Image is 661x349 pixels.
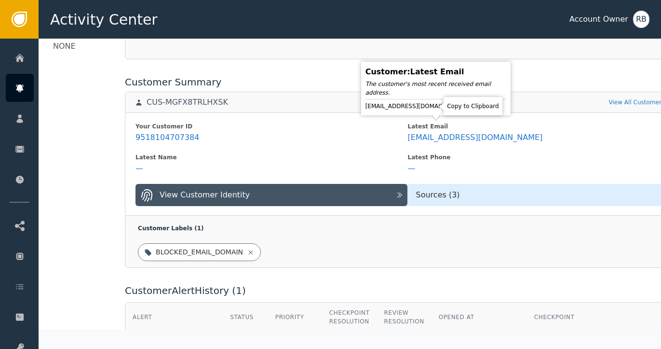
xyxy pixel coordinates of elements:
[135,184,407,206] button: View Customer Identity
[408,164,416,173] div: —
[633,11,649,28] button: RB
[432,303,527,332] th: Opened At
[138,225,203,232] span: Customer Labels ( 1 )
[268,303,322,332] th: Priority
[223,303,268,332] th: Status
[147,98,228,107] div: CUS-MGFX8TRLHXSK
[365,80,506,97] div: The customer's most recent received email address.
[160,189,250,201] div: View Customer Identity
[156,247,243,257] div: BLOCKED_EMAIL_DOMAIN
[135,153,407,162] div: Latest Name
[408,133,543,142] div: [EMAIL_ADDRESS][DOMAIN_NAME]
[322,303,377,332] th: Checkpoint Resolution
[377,303,432,332] th: Review Resolution
[53,41,76,52] div: NONE
[365,66,506,78] div: Customer : Latest Email
[50,9,158,30] span: Activity Center
[527,303,636,332] th: Checkpoint
[135,164,143,173] div: —
[569,14,628,25] div: Account Owner
[446,99,499,113] div: Copy to Clipboard
[125,303,223,332] th: Alert
[135,133,199,142] div: 9518104707384
[135,122,407,131] div: Your Customer ID
[365,101,506,111] div: [EMAIL_ADDRESS][DOMAIN_NAME]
